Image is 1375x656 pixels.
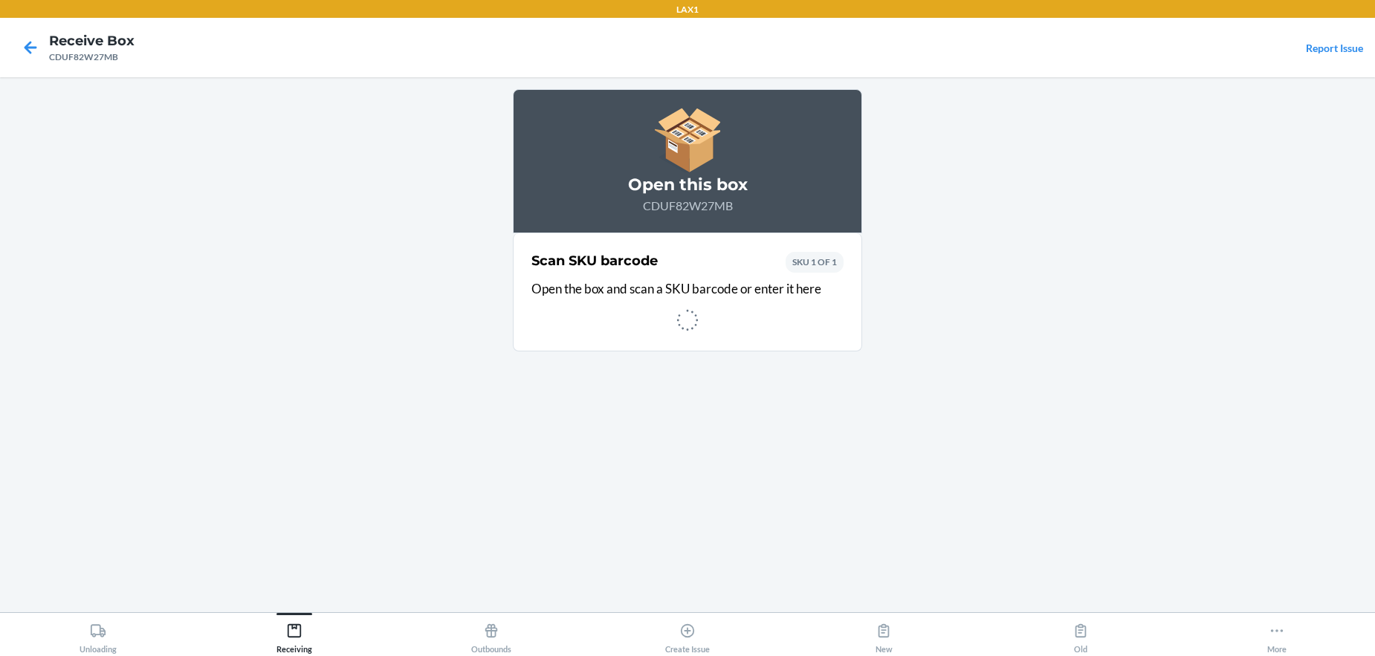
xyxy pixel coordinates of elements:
[276,617,312,654] div: Receiving
[1179,613,1375,654] button: More
[1306,42,1363,54] a: Report Issue
[589,613,786,654] button: Create Issue
[676,3,699,16] p: LAX1
[876,617,893,654] div: New
[49,51,135,64] div: CDUF82W27MB
[792,256,837,269] p: SKU 1 OF 1
[786,613,982,654] button: New
[982,613,1178,654] button: Old
[1267,617,1287,654] div: More
[49,31,135,51] h4: Receive Box
[665,617,710,654] div: Create Issue
[471,617,511,654] div: Outbounds
[531,279,844,299] p: Open the box and scan a SKU barcode or enter it here
[531,251,658,270] h2: Scan SKU barcode
[393,613,589,654] button: Outbounds
[531,173,844,197] h3: Open this box
[1072,617,1089,654] div: Old
[531,197,844,215] p: CDUF82W27MB
[80,617,117,654] div: Unloading
[196,613,392,654] button: Receiving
